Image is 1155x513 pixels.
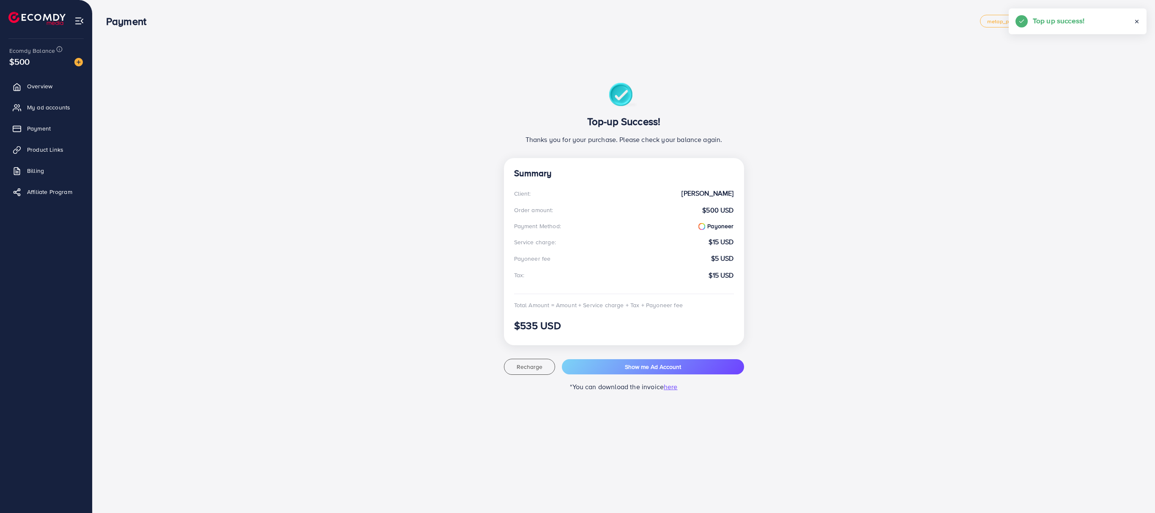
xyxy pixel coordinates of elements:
[6,141,86,158] a: Product Links
[562,359,744,374] button: Show me Ad Account
[980,15,1047,27] a: metap_pakistan_002
[514,319,734,332] h3: $535 USD
[664,382,678,391] span: here
[682,188,734,198] strong: [PERSON_NAME]
[74,58,83,66] img: image
[709,237,734,247] strong: $15 USD
[27,124,51,133] span: Payment
[8,12,66,25] img: logo
[74,16,84,26] img: menu
[27,166,44,175] span: Billing
[709,270,734,280] strong: $15 USD
[6,99,86,116] a: My ad accounts
[106,15,153,27] h3: Payment
[9,46,55,55] span: Ecomdy Balance
[514,168,734,179] h4: Summary
[27,145,63,154] span: Product Links
[27,82,52,90] span: Overview
[514,222,561,230] div: Payment Method:
[6,183,86,200] a: Affiliate Program
[987,19,1040,24] span: metap_pakistan_002
[1033,15,1084,26] h5: Top up success!
[504,382,744,392] p: *You can download the invoice
[514,134,734,145] p: Thanks you for your purchase. Please check your balance again.
[514,271,525,279] div: Tax:
[517,363,542,371] span: Recharge
[6,162,86,179] a: Billing
[698,222,734,230] strong: Payoneer
[6,120,86,137] a: Payment
[609,83,639,109] img: success
[711,254,734,263] strong: $5 USD
[514,115,734,128] h3: Top-up Success!
[514,254,551,263] div: Payoneer fee
[514,238,556,246] div: Service charge:
[514,206,553,214] div: Order amount:
[6,78,86,95] a: Overview
[504,359,556,375] button: Recharge
[702,205,734,215] strong: $500 USD
[27,188,72,196] span: Affiliate Program
[9,55,30,68] span: $500
[514,301,734,309] div: Total Amount = Amount + Service charge + Tax + Payoneer fee
[698,223,705,230] img: payoneer
[625,363,681,371] span: Show me Ad Account
[514,189,531,198] div: Client:
[27,103,70,112] span: My ad accounts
